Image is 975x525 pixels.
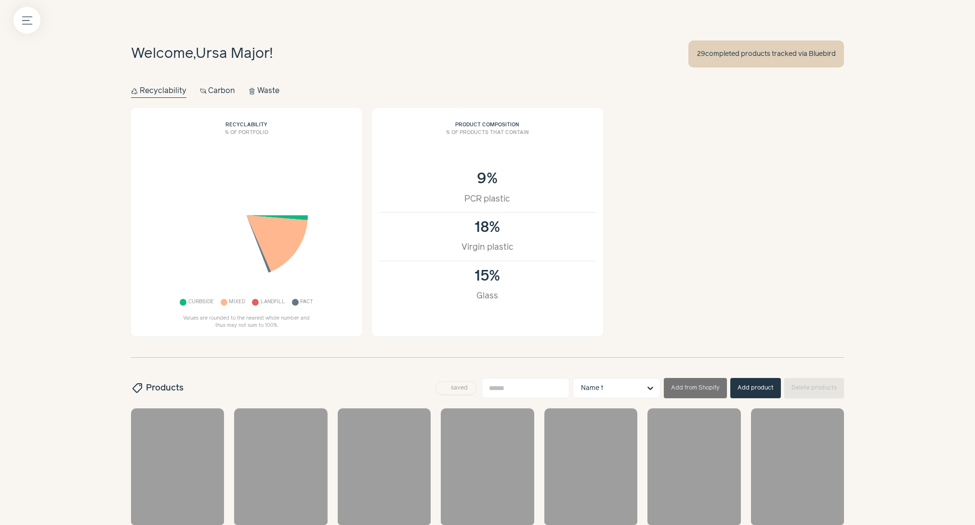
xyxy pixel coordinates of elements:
[379,129,596,144] h3: % of products that contain
[389,268,586,285] div: 15%
[234,408,327,525] a: Botanic Buzz Body Lotion
[435,381,477,395] button: saved
[647,408,740,525] a: Brighten Up Vitamin C Serum
[688,40,844,67] div: 29 completed products tracked via Bluebird
[448,385,471,391] span: saved
[389,290,586,302] div: Glass
[249,84,279,98] button: Waste
[261,297,285,308] span: Landfill
[389,193,586,205] div: PCR plastic
[138,115,355,129] h2: Recyclability
[751,408,844,525] a: Citrus Riot Body Wash
[664,378,727,398] button: Add from Shopify
[131,43,273,65] h1: Welcome, !
[179,315,314,330] p: Values are rounded to the nearest whole number and thus may not sum to 100%.
[730,378,781,398] button: Add product
[131,84,186,98] button: Recyclability
[131,408,224,525] a: Alpine Rich Cream
[379,115,596,129] h2: Product composition
[389,171,586,188] div: 9%
[200,84,236,98] button: Carbon
[131,382,184,394] h2: Products
[196,47,270,61] span: Ursa Major
[138,129,355,144] h3: % of portfolio
[544,408,637,525] a: Bright & Easy 3-minute Flash Mask
[300,297,313,308] span: Pact
[229,297,245,308] span: Mixed
[188,297,214,308] span: Curbside
[131,382,143,394] span: sell
[389,241,586,254] div: Virgin plastic
[389,219,586,236] div: 18%
[338,408,431,525] a: Botanic Buzz Hand Cream
[441,408,534,525] a: Botanic Buzz Hand Wash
